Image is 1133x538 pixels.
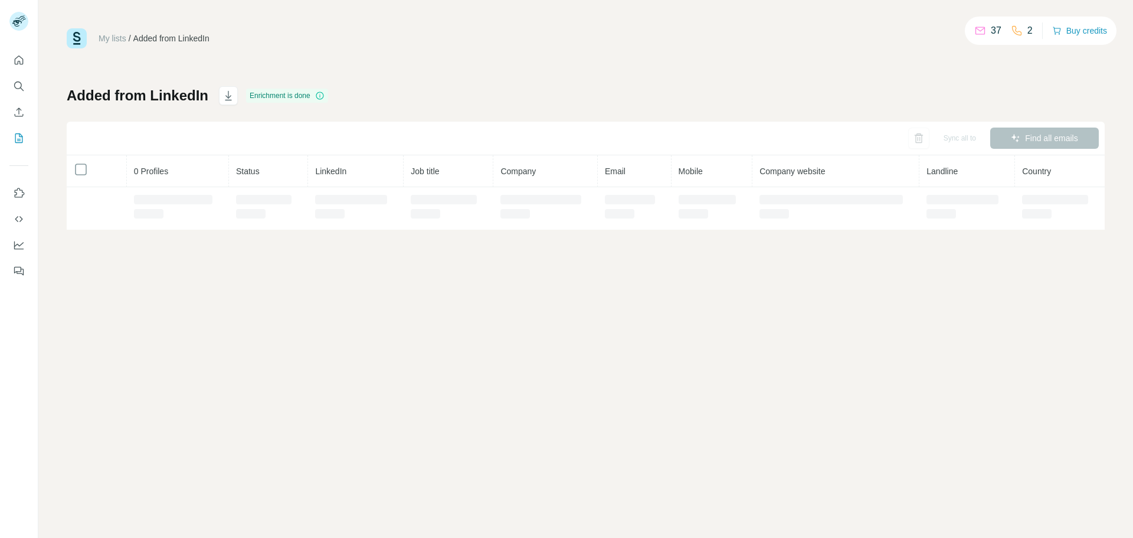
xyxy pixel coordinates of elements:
[9,208,28,230] button: Use Surfe API
[9,50,28,71] button: Quick start
[99,34,126,43] a: My lists
[411,167,439,176] span: Job title
[67,86,208,105] h1: Added from LinkedIn
[134,167,168,176] span: 0 Profiles
[991,24,1001,38] p: 37
[9,102,28,123] button: Enrich CSV
[1052,22,1107,39] button: Buy credits
[67,28,87,48] img: Surfe Logo
[246,89,328,103] div: Enrichment is done
[129,32,131,44] li: /
[9,234,28,256] button: Dashboard
[9,260,28,282] button: Feedback
[9,128,28,149] button: My lists
[9,182,28,204] button: Use Surfe on LinkedIn
[679,167,703,176] span: Mobile
[926,167,958,176] span: Landline
[605,167,626,176] span: Email
[9,76,28,97] button: Search
[133,32,209,44] div: Added from LinkedIn
[236,167,260,176] span: Status
[315,167,346,176] span: LinkedIn
[1022,167,1051,176] span: Country
[759,167,825,176] span: Company website
[1027,24,1033,38] p: 2
[500,167,536,176] span: Company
